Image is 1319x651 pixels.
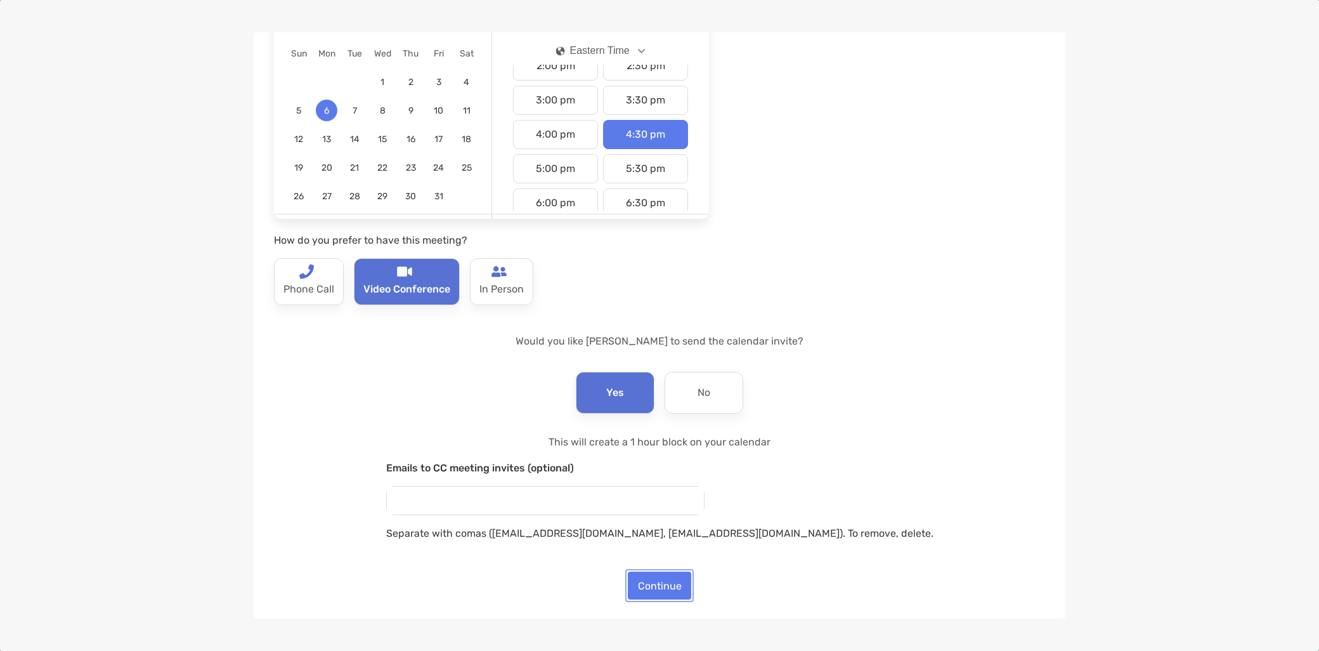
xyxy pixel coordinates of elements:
[341,48,368,59] div: Tue
[513,154,598,183] div: 5:00 pm
[400,77,422,88] span: 2
[456,134,478,145] span: 18
[299,264,314,279] img: type-call
[556,46,565,56] img: icon
[274,232,709,248] p: How do you prefer to have this meeting?
[344,105,365,116] span: 7
[428,134,450,145] span: 17
[386,525,933,541] p: Separate with comas ([EMAIL_ADDRESS][DOMAIN_NAME], [EMAIL_ADDRESS][DOMAIN_NAME]). To remove, delete.
[344,162,365,173] span: 21
[456,162,478,173] span: 25
[603,86,688,115] div: 3:30 pm
[556,45,630,56] div: Eastern Time
[372,191,393,202] span: 29
[288,191,309,202] span: 26
[372,134,393,145] span: 15
[456,105,478,116] span: 11
[285,48,313,59] div: Sun
[603,120,688,149] div: 4:30 pm
[453,48,481,59] div: Sat
[425,48,453,59] div: Fri
[363,279,450,299] p: Video Conference
[428,162,450,173] span: 24
[283,279,334,299] p: Phone Call
[513,86,598,115] div: 3:00 pm
[428,77,450,88] span: 3
[479,279,524,299] p: In Person
[397,48,425,59] div: Thu
[386,434,933,450] p: This will create a 1 hour block on your calendar
[456,77,478,88] span: 4
[344,134,365,145] span: 14
[528,462,574,474] span: (optional)
[606,383,624,403] p: Yes
[288,162,309,173] span: 19
[638,49,646,53] img: Open dropdown arrow
[491,264,507,279] img: type-call
[313,48,341,59] div: Mon
[368,48,396,59] div: Wed
[603,154,688,183] div: 5:30 pm
[400,162,422,173] span: 23
[288,105,309,116] span: 5
[274,333,1045,349] p: Would you like [PERSON_NAME] to send the calendar invite?
[603,188,688,218] div: 6:30 pm
[316,105,337,116] span: 6
[288,134,309,145] span: 12
[513,188,598,218] div: 6:00 pm
[513,120,598,149] div: 4:00 pm
[397,264,412,279] img: type-call
[316,191,337,202] span: 27
[386,460,933,476] p: Emails to CC meeting invites
[698,383,710,403] p: No
[428,191,450,202] span: 31
[428,105,450,116] span: 10
[400,191,422,202] span: 30
[400,134,422,145] span: 16
[372,162,393,173] span: 22
[628,572,691,600] button: Continue
[372,77,393,88] span: 1
[513,51,598,81] div: 2:00 pm
[316,162,337,173] span: 20
[400,105,422,116] span: 9
[316,134,337,145] span: 13
[344,191,365,202] span: 28
[372,105,393,116] span: 8
[545,36,656,65] button: iconEastern Time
